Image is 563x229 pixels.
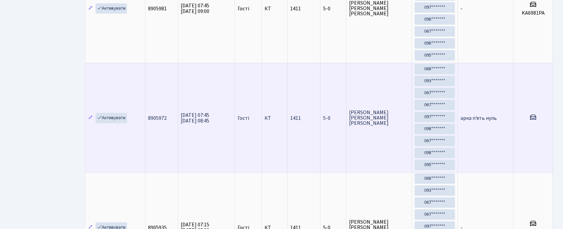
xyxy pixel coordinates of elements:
h5: KA6981PA [516,10,550,16]
span: Гості [238,6,249,11]
span: 1411 [290,114,301,122]
a: Активувати [95,113,127,123]
span: арка п'ять нуль [461,114,497,122]
span: Гості [238,115,249,121]
span: [PERSON_NAME] [PERSON_NAME] [PERSON_NAME] [349,0,409,16]
span: [DATE] 07:45 [DATE] 09:00 [181,2,209,15]
span: [PERSON_NAME] [PERSON_NAME] [PERSON_NAME] [349,110,409,126]
span: [DATE] 07:45 [DATE] 08:45 [181,112,209,124]
span: 8905981 [148,5,167,12]
span: 5-0 [323,115,343,121]
span: 1411 [290,5,301,12]
span: КТ [265,6,284,11]
span: - [461,5,463,12]
span: КТ [265,115,284,121]
a: Активувати [95,3,127,14]
span: 8905972 [148,114,167,122]
span: 5-0 [323,6,343,11]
